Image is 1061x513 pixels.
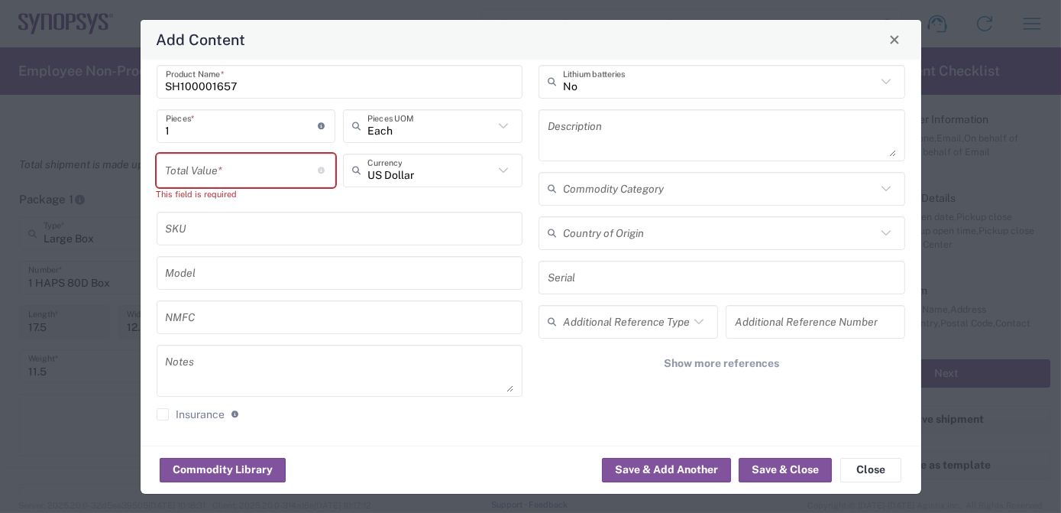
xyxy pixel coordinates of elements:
[884,29,905,50] button: Close
[602,458,731,482] button: Save & Add Another
[156,28,245,50] h4: Add Content
[160,458,286,482] button: Commodity Library
[157,408,225,420] label: Insurance
[739,458,832,482] button: Save & Close
[840,458,901,482] button: Close
[157,187,336,201] div: This field is required
[664,356,779,371] span: Show more references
